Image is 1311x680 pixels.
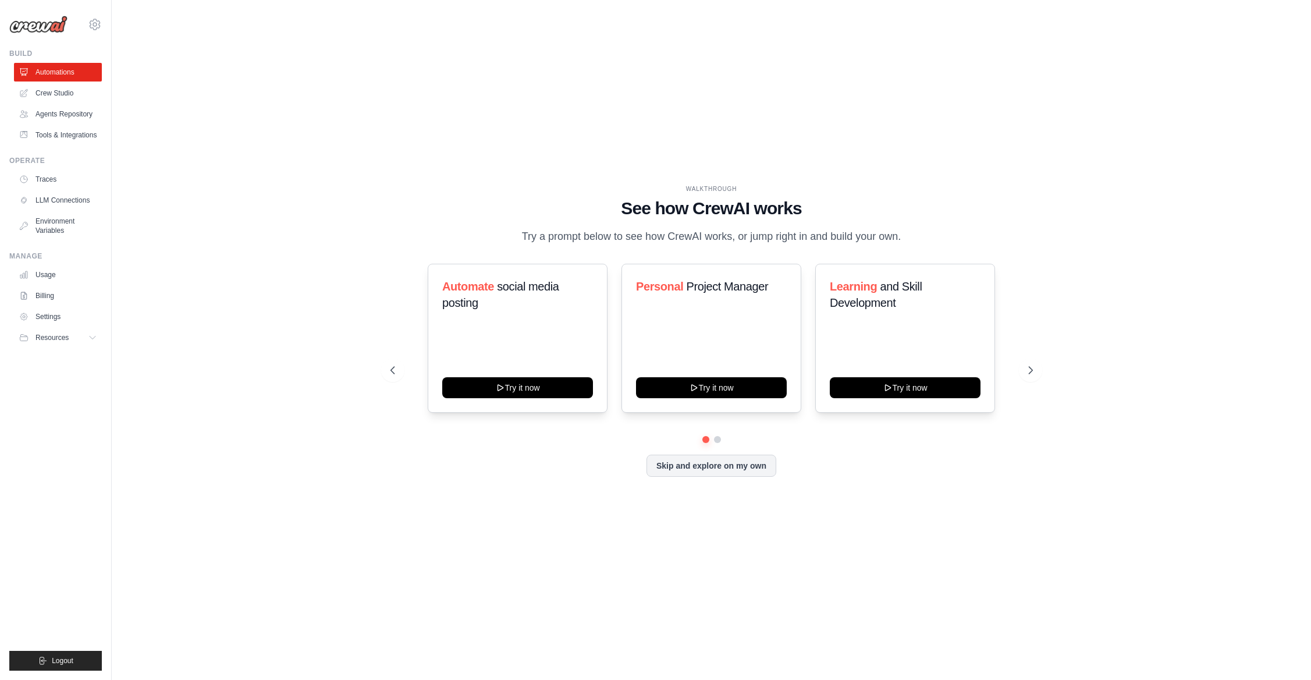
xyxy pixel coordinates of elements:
[9,156,102,165] div: Operate
[390,185,1033,193] div: WALKTHROUGH
[14,265,102,284] a: Usage
[9,49,102,58] div: Build
[14,63,102,82] a: Automations
[442,280,559,309] span: social media posting
[9,16,67,33] img: Logo
[516,228,907,245] p: Try a prompt below to see how CrewAI works, or jump right in and build your own.
[14,170,102,189] a: Traces
[14,126,102,144] a: Tools & Integrations
[14,212,102,240] a: Environment Variables
[14,191,102,210] a: LLM Connections
[830,377,980,398] button: Try it now
[14,328,102,347] button: Resources
[646,455,776,477] button: Skip and explore on my own
[830,280,877,293] span: Learning
[14,105,102,123] a: Agents Repository
[14,84,102,102] a: Crew Studio
[14,307,102,326] a: Settings
[9,651,102,671] button: Logout
[636,280,683,293] span: Personal
[52,656,73,665] span: Logout
[442,377,593,398] button: Try it now
[390,198,1033,219] h1: See how CrewAI works
[686,280,768,293] span: Project Manager
[35,333,69,342] span: Resources
[14,286,102,305] a: Billing
[9,252,102,261] div: Manage
[442,280,494,293] span: Automate
[636,377,787,398] button: Try it now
